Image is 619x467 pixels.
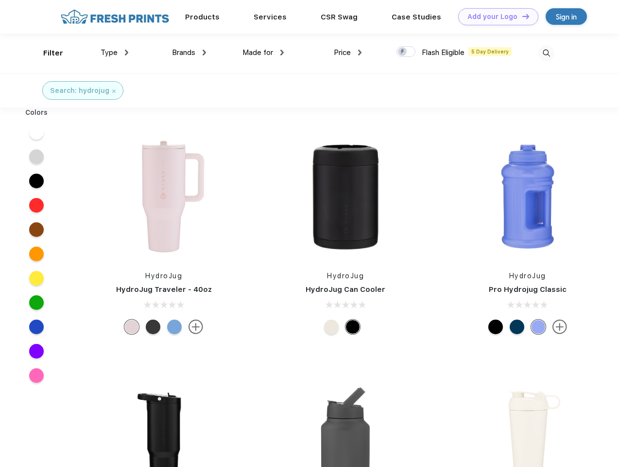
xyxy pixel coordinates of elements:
img: more.svg [189,320,203,334]
img: func=resize&h=266 [99,132,228,261]
a: Sign in [546,8,587,25]
span: Price [334,48,351,57]
a: Pro Hydrojug Classic [489,285,567,294]
a: HydroJug Can Cooler [306,285,385,294]
div: Cream [324,320,339,334]
span: Type [101,48,118,57]
img: func=resize&h=266 [281,132,410,261]
span: 5 Day Delivery [468,47,512,56]
div: Sign in [556,11,577,22]
div: Add your Logo [467,13,517,21]
div: Black [488,320,503,334]
img: more.svg [552,320,567,334]
div: Hyper Blue [531,320,546,334]
span: Made for [242,48,273,57]
a: HydroJug [509,272,546,280]
div: Colors [18,108,55,118]
a: HydroJug [327,272,364,280]
div: Search: hydrojug [50,86,109,96]
div: Black [146,320,160,334]
a: Products [185,13,220,21]
div: Black [345,320,360,334]
img: DT [522,14,529,19]
img: dropdown.png [280,50,284,55]
img: fo%20logo%202.webp [58,8,172,25]
div: Pink Sand [124,320,139,334]
img: dropdown.png [358,50,361,55]
div: Filter [43,48,63,59]
img: dropdown.png [203,50,206,55]
img: filter_cancel.svg [112,90,116,93]
img: func=resize&h=266 [463,132,592,261]
div: Navy [510,320,524,334]
div: Riptide [167,320,182,334]
span: Brands [172,48,195,57]
a: HydroJug [145,272,182,280]
span: Flash Eligible [422,48,464,57]
img: dropdown.png [125,50,128,55]
a: HydroJug Traveler - 40oz [116,285,212,294]
img: desktop_search.svg [538,45,554,61]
